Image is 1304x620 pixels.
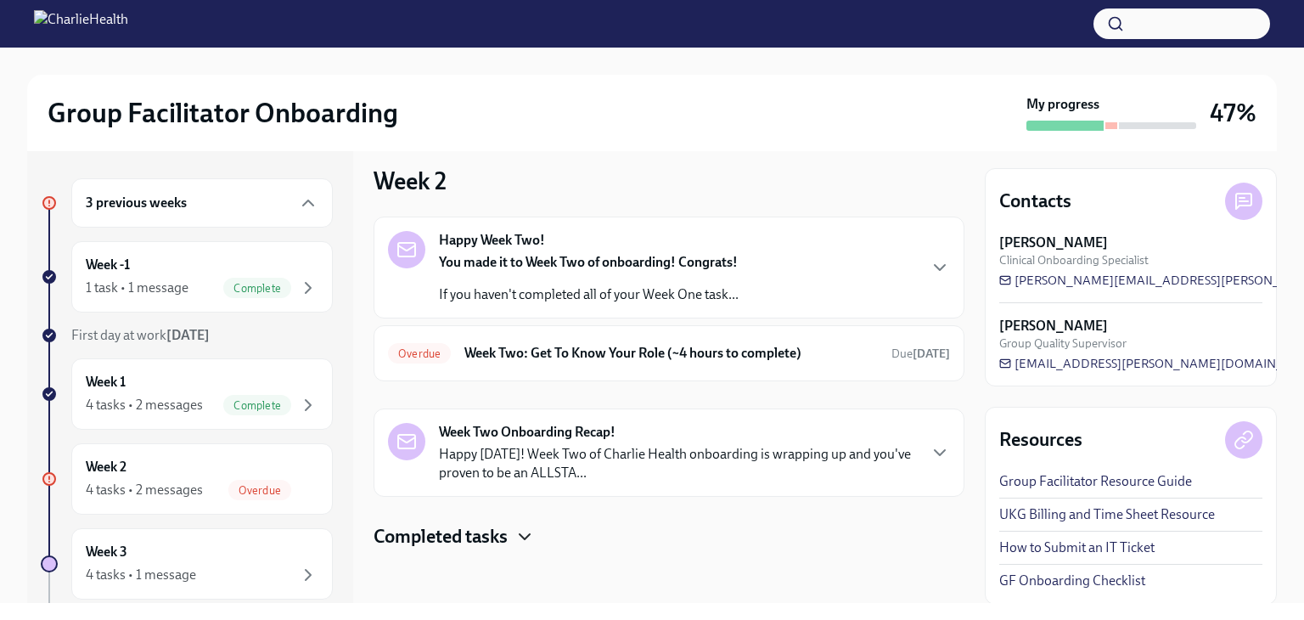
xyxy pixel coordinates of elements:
[388,347,451,360] span: Overdue
[891,346,950,362] span: September 29th, 2025 10:00
[223,282,291,295] span: Complete
[999,572,1145,590] a: GF Onboarding Checklist
[86,458,126,476] h6: Week 2
[86,256,130,274] h6: Week -1
[86,279,188,297] div: 1 task • 1 message
[41,241,333,313] a: Week -11 task • 1 messageComplete
[999,472,1192,491] a: Group Facilitator Resource Guide
[999,335,1127,352] span: Group Quality Supervisor
[1210,98,1256,128] h3: 47%
[388,340,950,367] a: OverdueWeek Two: Get To Know Your Role (~4 hours to complete)Due[DATE]
[71,327,210,343] span: First day at work
[464,344,878,363] h6: Week Two: Get To Know Your Role (~4 hours to complete)
[41,358,333,430] a: Week 14 tasks • 2 messagesComplete
[999,427,1082,453] h4: Resources
[86,543,127,561] h6: Week 3
[891,347,950,361] span: Due
[48,96,398,130] h2: Group Facilitator Onboarding
[41,326,333,345] a: First day at work[DATE]
[41,528,333,600] a: Week 34 tasks • 1 message
[999,538,1155,557] a: How to Submit an IT Ticket
[41,443,333,515] a: Week 24 tasks • 2 messagesOverdue
[439,254,738,270] strong: You made it to Week Two of onboarding! Congrats!
[999,252,1149,268] span: Clinical Onboarding Specialist
[374,524,508,550] h4: Completed tasks
[374,524,964,550] div: Completed tasks
[166,327,210,343] strong: [DATE]
[439,423,615,442] strong: Week Two Onboarding Recap!
[1026,95,1099,114] strong: My progress
[999,189,1071,214] h4: Contacts
[86,396,203,414] div: 4 tasks • 2 messages
[223,399,291,412] span: Complete
[999,234,1108,252] strong: [PERSON_NAME]
[999,317,1108,335] strong: [PERSON_NAME]
[228,484,291,497] span: Overdue
[86,194,187,212] h6: 3 previous weeks
[86,566,196,584] div: 4 tasks • 1 message
[439,285,739,304] p: If you haven't completed all of your Week One task...
[439,231,545,250] strong: Happy Week Two!
[86,481,203,499] div: 4 tasks • 2 messages
[34,10,128,37] img: CharlieHealth
[439,445,916,482] p: Happy [DATE]! Week Two of Charlie Health onboarding is wrapping up and you've proven to be an ALL...
[86,373,126,392] h6: Week 1
[374,166,447,196] h3: Week 2
[71,178,333,228] div: 3 previous weeks
[913,347,950,361] strong: [DATE]
[999,505,1215,524] a: UKG Billing and Time Sheet Resource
